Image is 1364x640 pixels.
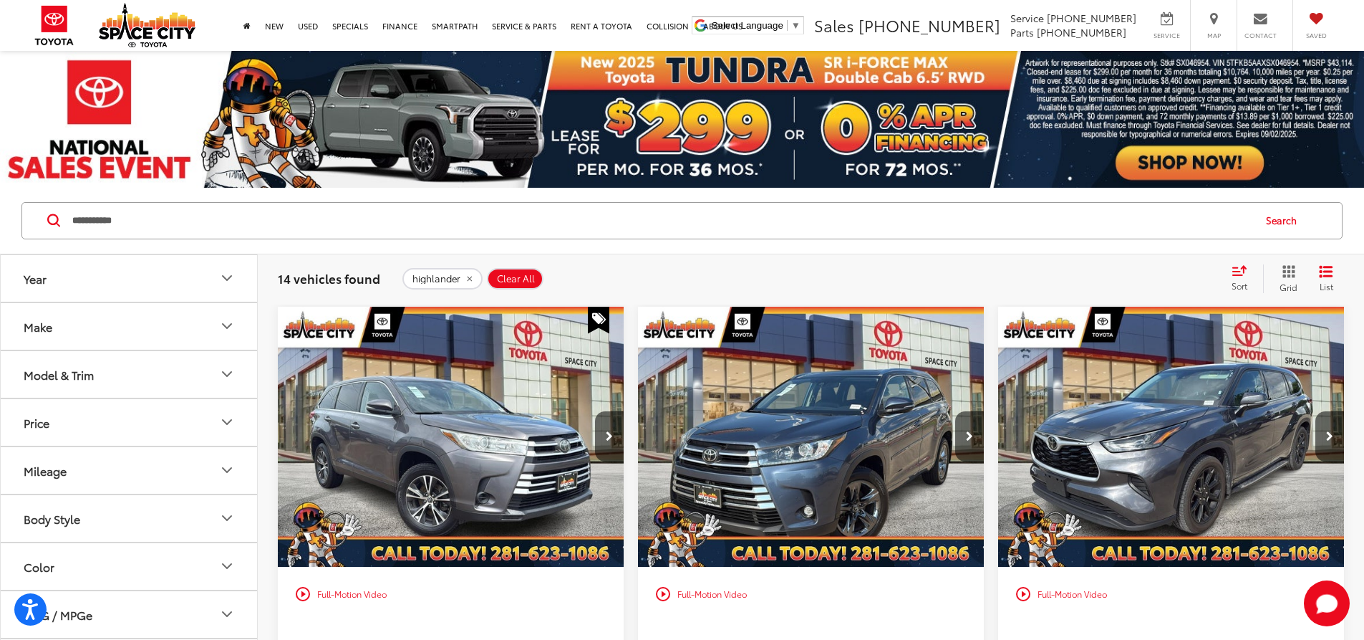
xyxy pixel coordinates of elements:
[997,307,1345,567] div: 2022 Toyota HIGHLANDER L 0
[1304,581,1350,626] button: Toggle Chat Window
[1315,411,1344,462] button: Next image
[24,416,49,429] div: Price
[1010,25,1034,39] span: Parts
[1224,264,1263,293] button: Select sort value
[955,411,984,462] button: Next image
[277,307,625,567] div: 2019 Toyota HIGHLANDER LE 0
[787,20,788,31] span: ​
[1300,31,1332,40] span: Saved
[1280,281,1297,293] span: Grid
[99,3,195,47] img: Space City Toyota
[637,307,985,567] a: 2019 Toyota HIGHLANDER LIMITED PLT - V6 AWD2019 Toyota HIGHLANDER LIMITED PLT - V6 AWD2019 Toyota...
[595,411,624,462] button: Next image
[497,273,535,285] span: Clear All
[402,268,483,290] button: remove highlander
[277,307,625,567] a: 2019 Toyota HIGHLANDER LE - V6 FWD2019 Toyota HIGHLANDER LE - V6 FWD2019 Toyota HIGHLANDER LE - V...
[1198,31,1229,40] span: Map
[814,14,854,37] span: Sales
[218,317,236,335] div: Make
[24,272,47,285] div: Year
[858,14,1000,37] span: [PHONE_NUMBER]
[1232,280,1247,292] span: Sort
[1,495,258,542] button: Body StyleBody Style
[588,307,609,334] span: Special
[218,462,236,479] div: Mileage
[277,307,625,568] img: 2019 Toyota HIGHLANDER LE - V6 FWD
[1252,203,1317,239] button: Search
[1263,264,1308,293] button: Grid View
[1,399,258,446] button: PricePrice
[24,608,92,621] div: MPG / MPGe
[1037,25,1126,39] span: [PHONE_NUMBER]
[1319,280,1333,292] span: List
[997,307,1345,568] img: 2022 Toyota HIGHLANDER L - FWD
[791,20,800,31] span: ▼
[24,512,80,525] div: Body Style
[24,560,54,573] div: Color
[1010,11,1044,25] span: Service
[218,558,236,575] div: Color
[412,273,460,285] span: highlander
[712,20,783,31] span: Select Language
[1,447,258,494] button: MileageMileage
[218,510,236,527] div: Body Style
[637,307,985,568] img: 2019 Toyota HIGHLANDER LIMITED PLT - V6 AWD
[487,268,543,290] button: Clear All
[218,269,236,287] div: Year
[997,307,1345,567] a: 2022 Toyota HIGHLANDER L - FWD2022 Toyota HIGHLANDER L - FWD2022 Toyota HIGHLANDER L - FWD2022 To...
[1304,581,1350,626] svg: Start Chat
[1,303,258,350] button: MakeMake
[24,368,94,381] div: Model & Trim
[218,366,236,383] div: Model & Trim
[278,269,380,287] span: 14 vehicles found
[1,255,258,302] button: YearYear
[1047,11,1136,25] span: [PHONE_NUMBER]
[71,204,1252,238] input: Search by Make, Model, or Keyword
[24,320,52,333] div: Make
[24,464,67,477] div: Mileage
[1,351,258,398] button: Model & TrimModel & Trim
[712,20,800,31] a: Select Language​
[1244,31,1277,40] span: Contact
[1308,264,1344,293] button: List View
[218,414,236,431] div: Price
[218,606,236,623] div: MPG / MPGe
[1151,31,1183,40] span: Service
[637,307,985,567] div: 2019 Toyota HIGHLANDER Limited Platinum 0
[1,591,258,638] button: MPG / MPGeMPG / MPGe
[1,543,258,590] button: ColorColor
